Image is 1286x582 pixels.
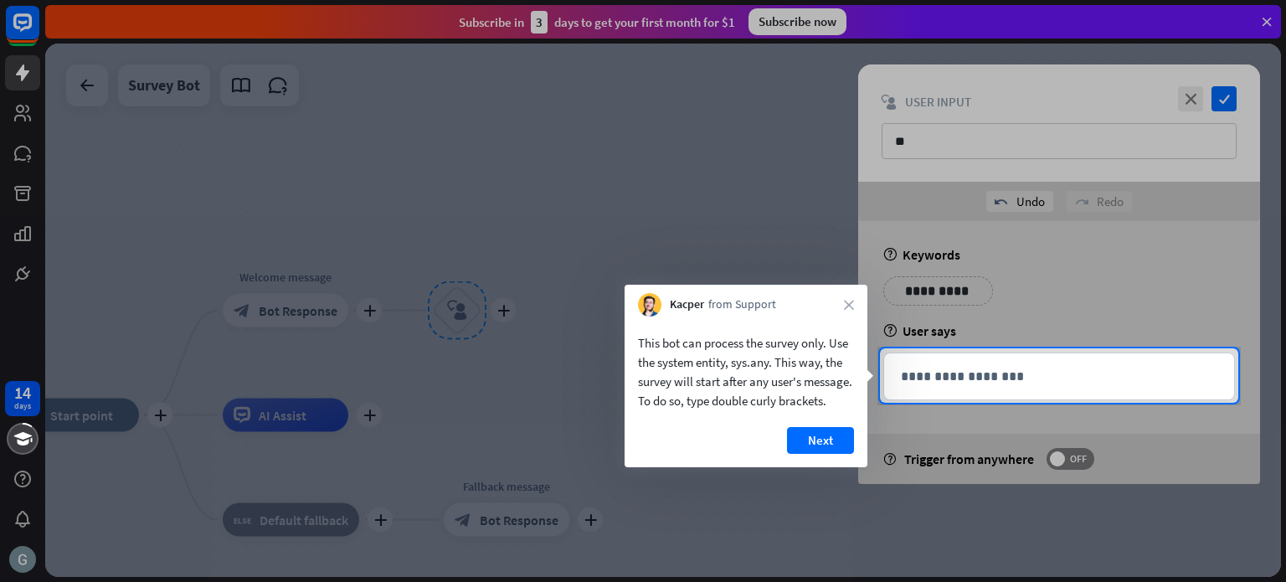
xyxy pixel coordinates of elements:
i: close [844,300,854,310]
div: This bot can process the survey only. Use the system entity, sys.any. This way, the survey will s... [638,333,854,410]
button: Next [787,427,854,454]
button: Open LiveChat chat widget [13,7,64,57]
span: Kacper [670,296,704,313]
span: from Support [708,296,776,313]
